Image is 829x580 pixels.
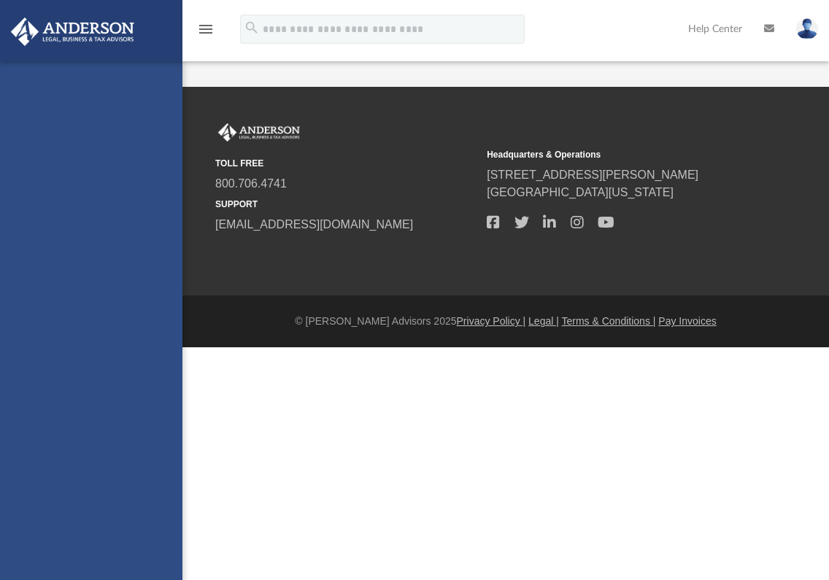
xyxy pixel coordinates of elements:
[457,315,526,327] a: Privacy Policy |
[197,28,215,38] a: menu
[487,186,674,198] a: [GEOGRAPHIC_DATA][US_STATE]
[7,18,139,46] img: Anderson Advisors Platinum Portal
[215,218,413,231] a: [EMAIL_ADDRESS][DOMAIN_NAME]
[658,315,716,327] a: Pay Invoices
[562,315,656,327] a: Terms & Conditions |
[528,315,559,327] a: Legal |
[182,314,829,329] div: © [PERSON_NAME] Advisors 2025
[244,20,260,36] i: search
[796,18,818,39] img: User Pic
[215,123,303,142] img: Anderson Advisors Platinum Portal
[215,157,477,170] small: TOLL FREE
[215,177,287,190] a: 800.706.4741
[215,198,477,211] small: SUPPORT
[487,169,698,181] a: [STREET_ADDRESS][PERSON_NAME]
[487,148,748,161] small: Headquarters & Operations
[197,20,215,38] i: menu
